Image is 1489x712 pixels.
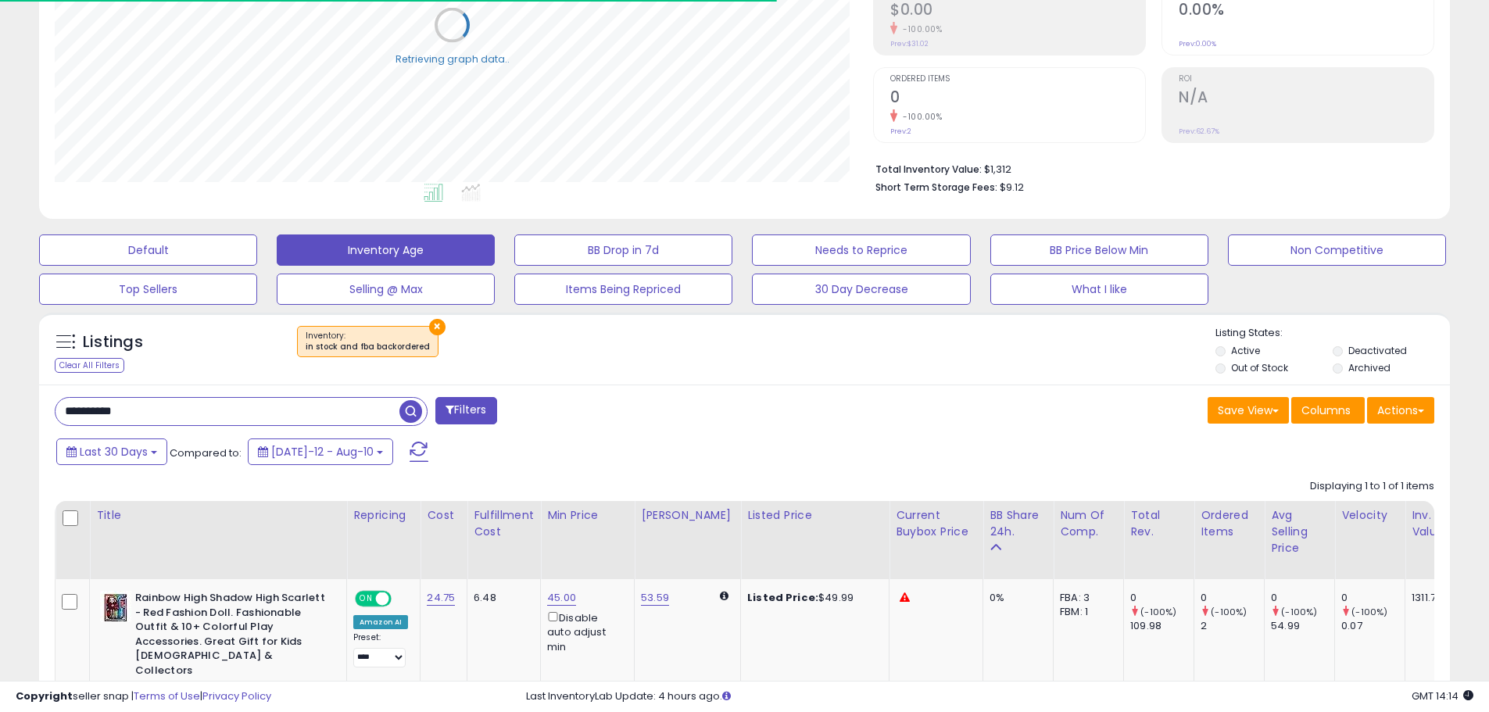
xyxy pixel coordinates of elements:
div: Total Rev. [1130,507,1187,540]
div: seller snap | | [16,689,271,704]
span: $9.12 [1000,180,1024,195]
span: Ordered Items [890,75,1145,84]
div: 0 [1341,591,1405,605]
label: Deactivated [1348,344,1407,357]
button: Inventory Age [277,234,495,266]
button: Default [39,234,257,266]
small: Prev: $31.02 [890,39,929,48]
div: BB Share 24h. [990,507,1047,540]
span: Inventory : [306,330,430,353]
div: 2 [1201,619,1264,633]
div: $49.99 [747,591,877,605]
div: 0 [1271,591,1334,605]
button: 30 Day Decrease [752,274,970,305]
div: [PERSON_NAME] [641,507,734,524]
div: Fulfillment Cost [474,507,534,540]
b: Rainbow High Shadow High Scarlett - Red Fashion Doll. Fashionable Outfit & 10+ Colorful Play Acce... [135,591,325,682]
div: 6.48 [474,591,528,605]
span: Last 30 Days [80,444,148,460]
label: Archived [1348,361,1391,374]
button: Items Being Repriced [514,274,732,305]
div: FBM: 1 [1060,605,1111,619]
small: Prev: 0.00% [1179,39,1216,48]
button: Columns [1291,397,1365,424]
img: 51BfeD8mO0L._SL40_.jpg [100,591,131,622]
button: Actions [1367,397,1434,424]
a: 53.59 [641,590,669,606]
div: 54.99 [1271,619,1334,633]
button: BB Price Below Min [990,234,1208,266]
span: Compared to: [170,445,242,460]
small: -100.00% [897,111,942,123]
h2: N/A [1179,88,1434,109]
span: ROI [1179,75,1434,84]
div: Clear All Filters [55,358,124,373]
p: Listing States: [1215,326,1450,341]
div: 0 [1201,591,1264,605]
button: × [429,319,446,335]
button: Needs to Reprice [752,234,970,266]
h2: 0.00% [1179,1,1434,22]
div: Preset: [353,632,408,667]
small: (-100%) [1140,606,1176,618]
b: Listed Price: [747,590,818,605]
div: Displaying 1 to 1 of 1 items [1310,479,1434,494]
li: $1,312 [875,159,1423,177]
span: [DATE]-12 - Aug-10 [271,444,374,460]
div: 0 [1130,591,1194,605]
small: Prev: 2 [890,127,911,136]
div: Avg Selling Price [1271,507,1328,556]
div: Retrieving graph data.. [396,52,510,66]
div: Title [96,507,340,524]
small: (-100%) [1351,606,1387,618]
div: Velocity [1341,507,1398,524]
button: [DATE]-12 - Aug-10 [248,438,393,465]
a: Terms of Use [134,689,200,703]
h5: Listings [83,331,143,353]
span: 2025-09-10 14:14 GMT [1412,689,1473,703]
div: Current Buybox Price [896,507,976,540]
label: Out of Stock [1231,361,1288,374]
strong: Copyright [16,689,73,703]
label: Active [1231,344,1260,357]
button: Non Competitive [1228,234,1446,266]
b: Total Inventory Value: [875,163,982,176]
small: Prev: 62.67% [1179,127,1219,136]
div: Amazon AI [353,615,408,629]
div: in stock and fba backordered [306,342,430,352]
div: 0.07 [1341,619,1405,633]
div: Cost [427,507,460,524]
button: Save View [1208,397,1289,424]
small: (-100%) [1211,606,1247,618]
b: Short Term Storage Fees: [875,181,997,194]
span: OFF [389,592,414,606]
h2: 0 [890,88,1145,109]
div: 0% [990,591,1041,605]
a: Privacy Policy [202,689,271,703]
button: Filters [435,397,496,424]
a: 45.00 [547,590,576,606]
div: 1311.75 [1412,591,1442,605]
div: FBA: 3 [1060,591,1111,605]
small: -100.00% [897,23,942,35]
div: Listed Price [747,507,882,524]
button: What I like [990,274,1208,305]
button: Top Sellers [39,274,257,305]
div: Last InventoryLab Update: 4 hours ago. [526,689,1473,704]
a: 24.75 [427,590,455,606]
span: ON [356,592,376,606]
button: Selling @ Max [277,274,495,305]
div: Disable auto adjust min [547,609,622,654]
div: 109.98 [1130,619,1194,633]
div: Ordered Items [1201,507,1258,540]
div: Inv. value [1412,507,1448,540]
div: Repricing [353,507,413,524]
span: Columns [1301,403,1351,418]
h2: $0.00 [890,1,1145,22]
small: (-100%) [1281,606,1317,618]
button: BB Drop in 7d [514,234,732,266]
div: Min Price [547,507,628,524]
div: Num of Comp. [1060,507,1117,540]
button: Last 30 Days [56,438,167,465]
